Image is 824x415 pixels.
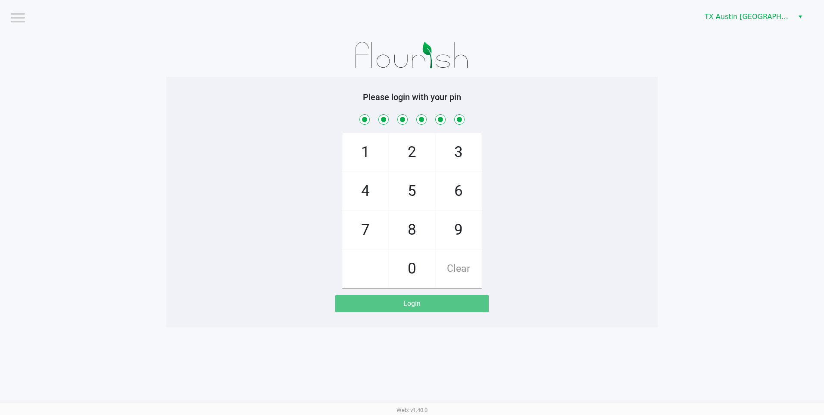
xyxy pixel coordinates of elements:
span: 7 [343,211,388,249]
span: TX Austin [GEOGRAPHIC_DATA] [705,12,789,22]
span: 9 [436,211,481,249]
span: 8 [389,211,435,249]
span: 5 [389,172,435,210]
span: Clear [436,250,481,288]
span: 6 [436,172,481,210]
span: 0 [389,250,435,288]
h5: Please login with your pin [173,92,651,102]
span: 3 [436,133,481,171]
button: Select [794,9,806,25]
span: 2 [389,133,435,171]
span: 1 [343,133,388,171]
span: 4 [343,172,388,210]
span: Web: v1.40.0 [396,407,428,413]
